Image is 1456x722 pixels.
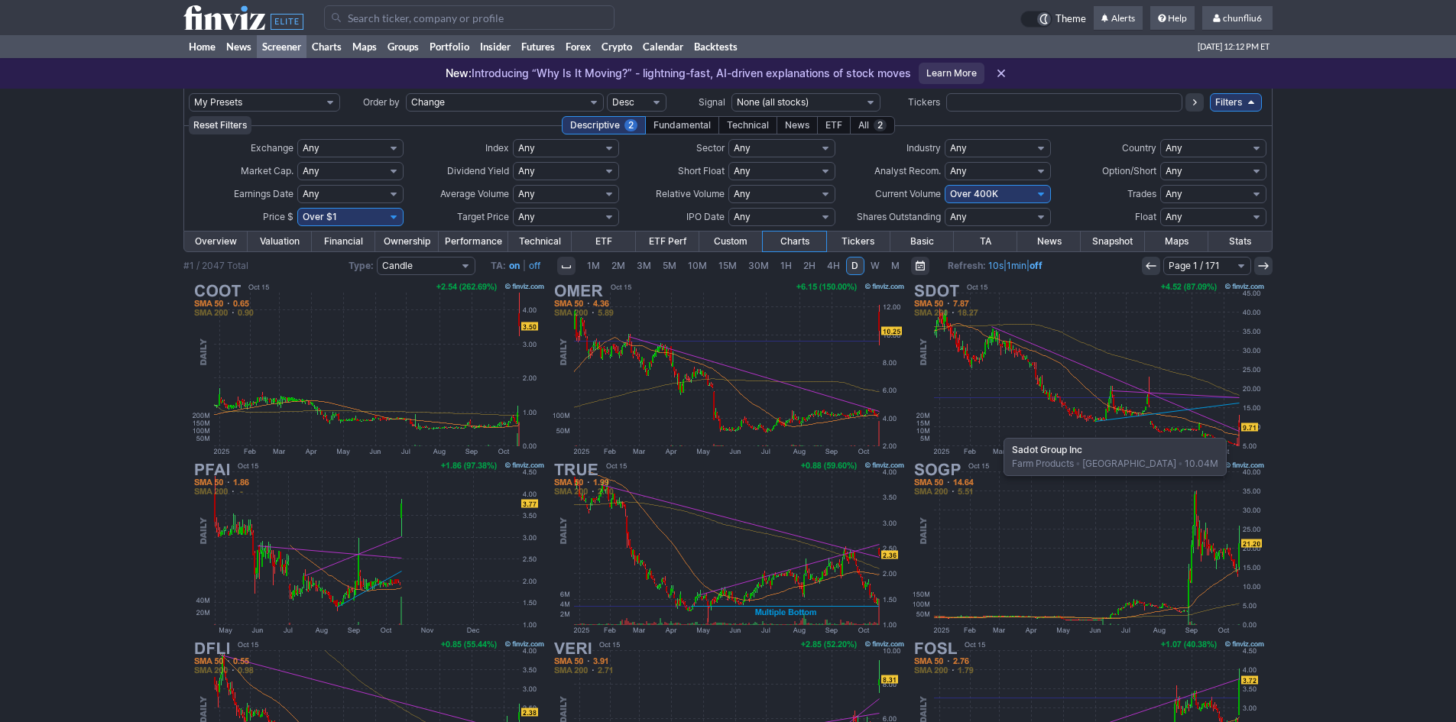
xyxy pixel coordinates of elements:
span: 4H [827,260,840,271]
span: Exchange [251,142,293,154]
span: Option/Short [1102,165,1156,176]
a: D [846,257,864,275]
a: ETF [572,231,635,251]
a: 2M [606,257,631,275]
a: Portfolio [424,35,475,58]
p: Introducing “Why Is It Moving?” - lightning-fast, AI-driven explanations of stock moves [446,66,911,81]
a: Forex [560,35,596,58]
a: 1H [775,257,797,275]
a: Technical [508,231,572,251]
a: Theme [1020,11,1086,28]
a: Snapshot [1081,231,1144,251]
button: Reset Filters [189,116,251,134]
a: Ownership [375,231,439,251]
span: | | [948,258,1043,274]
a: Financial [312,231,375,251]
div: ETF [817,116,851,134]
a: 3M [631,257,657,275]
span: • [1176,458,1185,469]
a: Charts [763,231,826,251]
img: COOT - Australian Oilseeds Holdings Limited - Stock Price Chart [190,280,547,458]
a: Tickers [826,231,890,251]
span: Average Volume [440,188,509,199]
img: OMER - Omeros Corporation - Stock Price Chart [550,280,907,458]
span: D [851,260,858,271]
a: M [886,257,905,275]
b: Refresh: [948,260,986,271]
a: chunfliu6 [1202,6,1273,31]
span: 10M [688,260,707,271]
a: Alerts [1094,6,1143,31]
span: [DATE] 12:12 PM ET [1198,35,1270,58]
a: 2H [798,257,821,275]
span: 2 [874,119,887,131]
img: SOGP - Sound Group Inc ADR - Stock Price Chart [910,458,1267,637]
a: Insider [475,35,516,58]
div: Farm Products [GEOGRAPHIC_DATA] 10.04M [1004,438,1227,476]
span: Dividend Yield [447,165,509,176]
span: 15M [718,260,737,271]
span: IPO Date [686,211,725,222]
a: 1M [582,257,605,275]
span: M [891,260,900,271]
a: Backtests [689,35,743,58]
span: Price $ [263,211,293,222]
a: off [1030,260,1043,271]
span: Order by [363,96,400,108]
a: 30M [743,257,774,275]
a: Futures [516,35,560,58]
span: Earnings Date [234,188,293,199]
span: • [1074,458,1082,469]
a: 15M [713,257,742,275]
span: 2 [624,119,637,131]
span: Shares Outstanding [857,211,941,222]
a: 1min [1007,260,1026,271]
a: 5M [657,257,682,275]
img: SDOT - Sadot Group Inc - Stock Price Chart [910,280,1267,458]
a: 4H [822,257,845,275]
span: 1M [587,260,600,271]
span: 2M [611,260,625,271]
a: 10s [988,260,1004,271]
button: Range [911,257,929,275]
span: 5M [663,260,676,271]
a: Maps [347,35,382,58]
a: TA [954,231,1017,251]
span: Tickers [908,96,940,108]
span: Current Volume [875,188,941,199]
b: on [509,260,520,271]
b: Type: [349,260,374,271]
div: Fundamental [645,116,719,134]
span: 3M [637,260,651,271]
a: Filters [1210,93,1262,112]
a: Custom [699,231,763,251]
input: Search [324,5,615,30]
a: off [529,260,540,271]
a: Groups [382,35,424,58]
span: Analyst Recom. [874,165,941,176]
span: Theme [1056,11,1086,28]
a: Overview [184,231,248,251]
div: All [850,116,895,134]
a: Maps [1145,231,1208,251]
span: Industry [906,142,941,154]
a: W [865,257,885,275]
a: Screener [257,35,306,58]
span: 2H [803,260,816,271]
a: Help [1150,6,1195,31]
div: #1 / 2047 Total [183,258,248,274]
button: Interval [557,257,576,275]
span: W [871,260,880,271]
a: ETF Perf [636,231,699,251]
a: Performance [439,231,508,251]
a: Valuation [248,231,311,251]
a: News [1017,231,1081,251]
span: | [523,260,526,271]
span: chunfliu6 [1223,12,1262,24]
a: Charts [306,35,347,58]
span: Float [1135,211,1156,222]
span: Sector [696,142,725,154]
span: Relative Volume [656,188,725,199]
a: Stats [1208,231,1272,251]
span: 30M [748,260,769,271]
